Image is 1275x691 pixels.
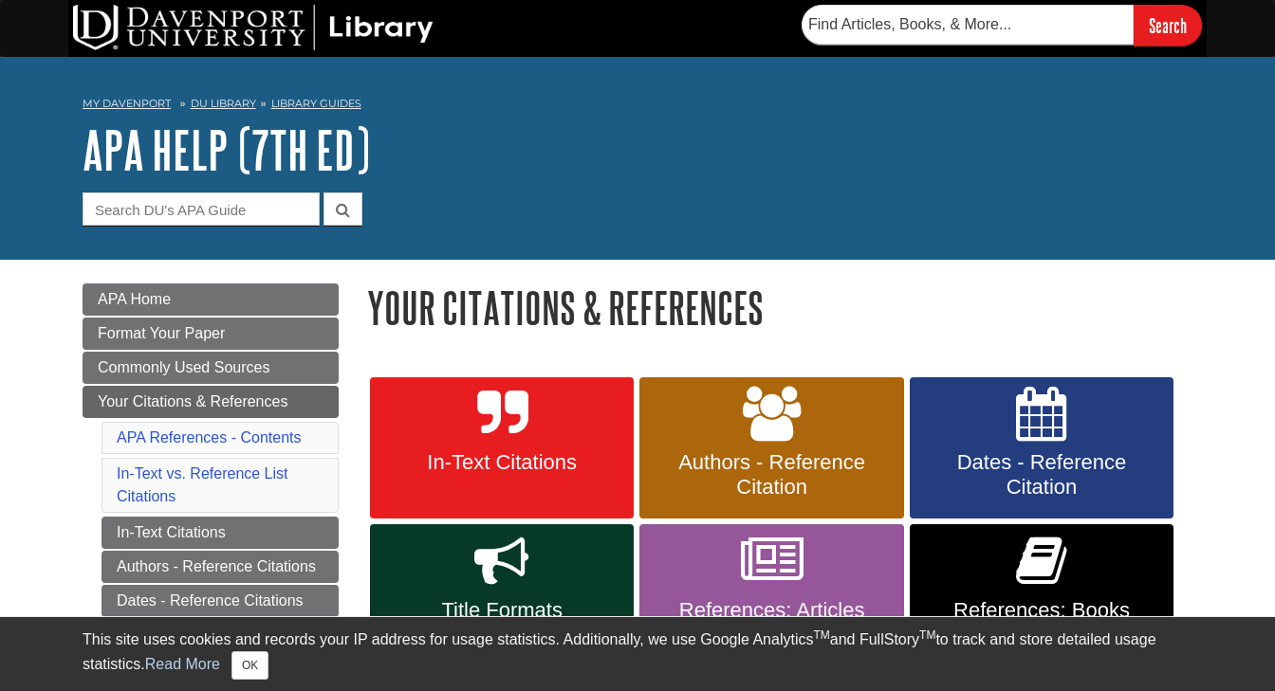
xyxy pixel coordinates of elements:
input: Find Articles, Books, & More... [802,5,1134,45]
a: Commonly Used Sources [83,352,339,384]
span: Authors - Reference Citation [654,450,889,500]
div: This site uses cookies and records your IP address for usage statistics. Additionally, we use Goo... [83,628,1192,680]
form: Searches DU Library's articles, books, and more [802,5,1202,45]
a: In-Text Citations [102,517,339,549]
a: APA Home [83,283,339,316]
nav: breadcrumb [83,91,1192,121]
sup: TM [813,628,829,642]
a: APA Help (7th Ed) [83,120,370,179]
a: References: Articles [639,524,903,642]
sup: TM [919,628,935,642]
img: DU Library [73,5,434,50]
button: Close [231,651,268,680]
a: Dates - Reference Citations [102,585,339,617]
input: Search [1134,5,1202,45]
span: References: Books [924,598,1159,623]
a: Authors - Reference Citations [102,551,339,583]
a: Format Your Paper [83,318,339,350]
input: Search DU's APA Guide [83,192,320,226]
span: APA Home [98,291,171,307]
a: Read More [145,656,220,672]
span: Title Formats [384,598,619,623]
a: Your Citations & References [83,386,339,418]
span: In-Text Citations [384,450,619,475]
h1: Your Citations & References [367,283,1192,332]
a: Dates - Reference Citation [910,377,1173,519]
span: Your Citations & References [98,393,287,409]
span: Format Your Paper [98,325,225,341]
a: References: Books [910,524,1173,642]
a: My Davenport [83,96,171,112]
a: Title Formats [370,524,634,642]
a: DU Library [191,97,256,110]
a: In-Text Citations [370,377,634,519]
a: Authors - Reference Citation [639,377,903,519]
a: In-Text vs. Reference List Citations [117,465,288,504]
a: APA References - Contents [117,429,301,446]
a: Library Guides [271,97,361,110]
span: Commonly Used Sources [98,359,269,375]
span: References: Articles [654,598,889,623]
span: Dates - Reference Citation [924,450,1159,500]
